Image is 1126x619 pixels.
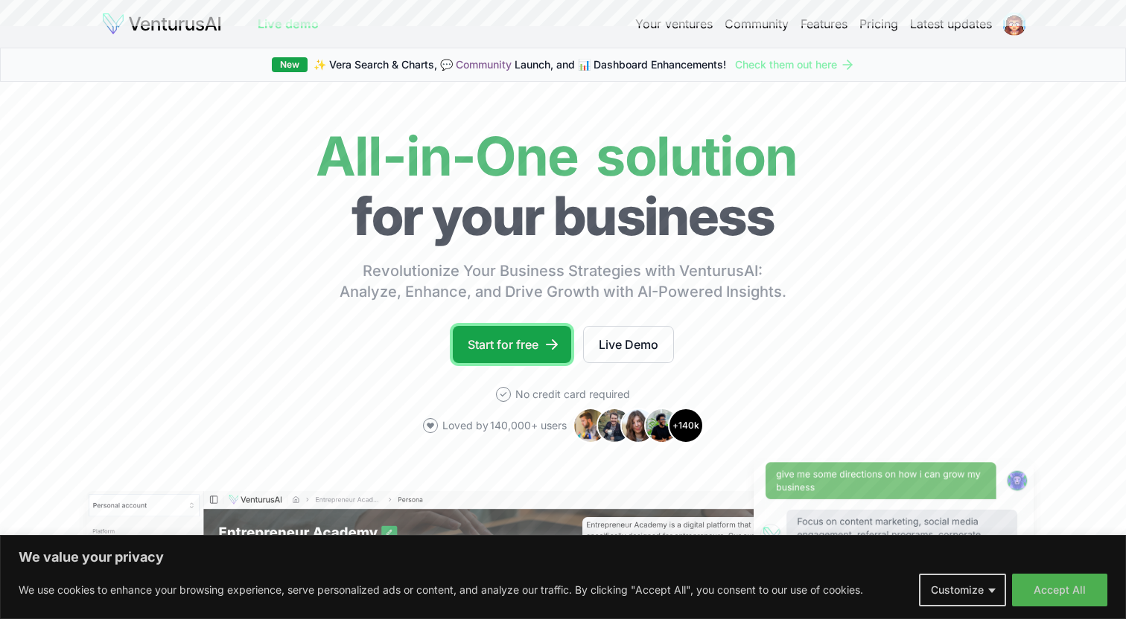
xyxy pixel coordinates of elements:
[735,57,855,72] a: Check them out here
[1012,574,1107,606] button: Accept All
[453,326,571,363] a: Start for free
[573,408,608,443] img: Avatar 1
[272,57,308,72] div: New
[644,408,680,443] img: Avatar 4
[583,326,674,363] a: Live Demo
[620,408,656,443] img: Avatar 3
[597,408,632,443] img: Avatar 2
[919,574,1006,606] button: Customize
[314,57,726,72] span: ✨ Vera Search & Charts, 💬 Launch, and 📊 Dashboard Enhancements!
[19,548,1107,566] p: We value your privacy
[19,581,863,599] p: We use cookies to enhance your browsing experience, serve personalized ads or content, and analyz...
[456,58,512,71] a: Community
